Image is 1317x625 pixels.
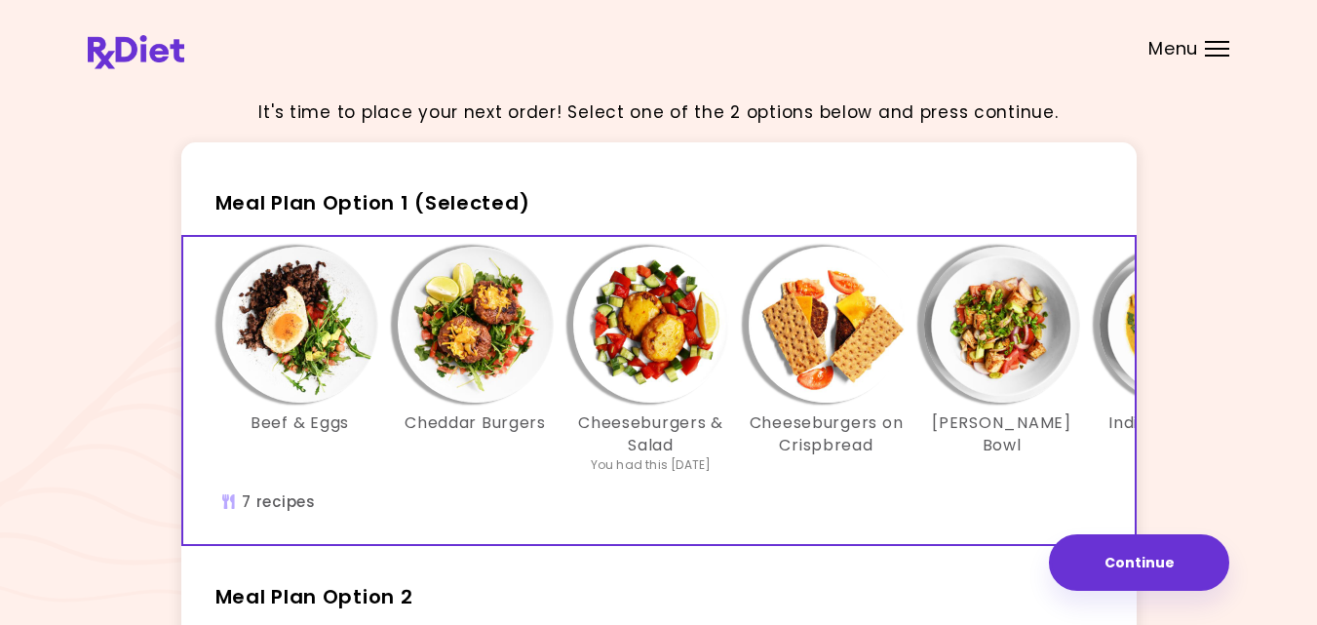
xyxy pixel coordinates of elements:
[1148,40,1198,58] span: Menu
[1108,412,1246,434] h3: Indian Tofu Soup
[924,412,1080,456] h3: [PERSON_NAME] Bowl
[1090,247,1265,474] div: Info - Indian Tofu Soup - Meal Plan Option 1 (Selected)
[215,583,413,610] span: Meal Plan Option 2
[258,99,1058,126] p: It's time to place your next order! Select one of the 2 options below and press continue.
[563,247,739,474] div: Info - Cheeseburgers & Salad - Meal Plan Option 1 (Selected)
[213,247,388,474] div: Info - Beef & Eggs - Meal Plan Option 1 (Selected)
[739,247,914,474] div: Info - Cheeseburgers on Crispbread - Meal Plan Option 1 (Selected)
[388,247,563,474] div: Info - Cheddar Burgers - Meal Plan Option 1 (Selected)
[251,412,349,434] h3: Beef & Eggs
[749,412,905,456] h3: Cheeseburgers on Crispbread
[591,456,712,474] div: You had this [DATE]
[215,189,530,216] span: Meal Plan Option 1 (Selected)
[914,247,1090,474] div: Info - Tomato Leek Bowl - Meal Plan Option 1 (Selected)
[573,412,729,456] h3: Cheeseburgers & Salad
[88,35,184,69] img: RxDiet
[405,412,546,434] h3: Cheddar Burgers
[1049,534,1229,591] button: Continue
